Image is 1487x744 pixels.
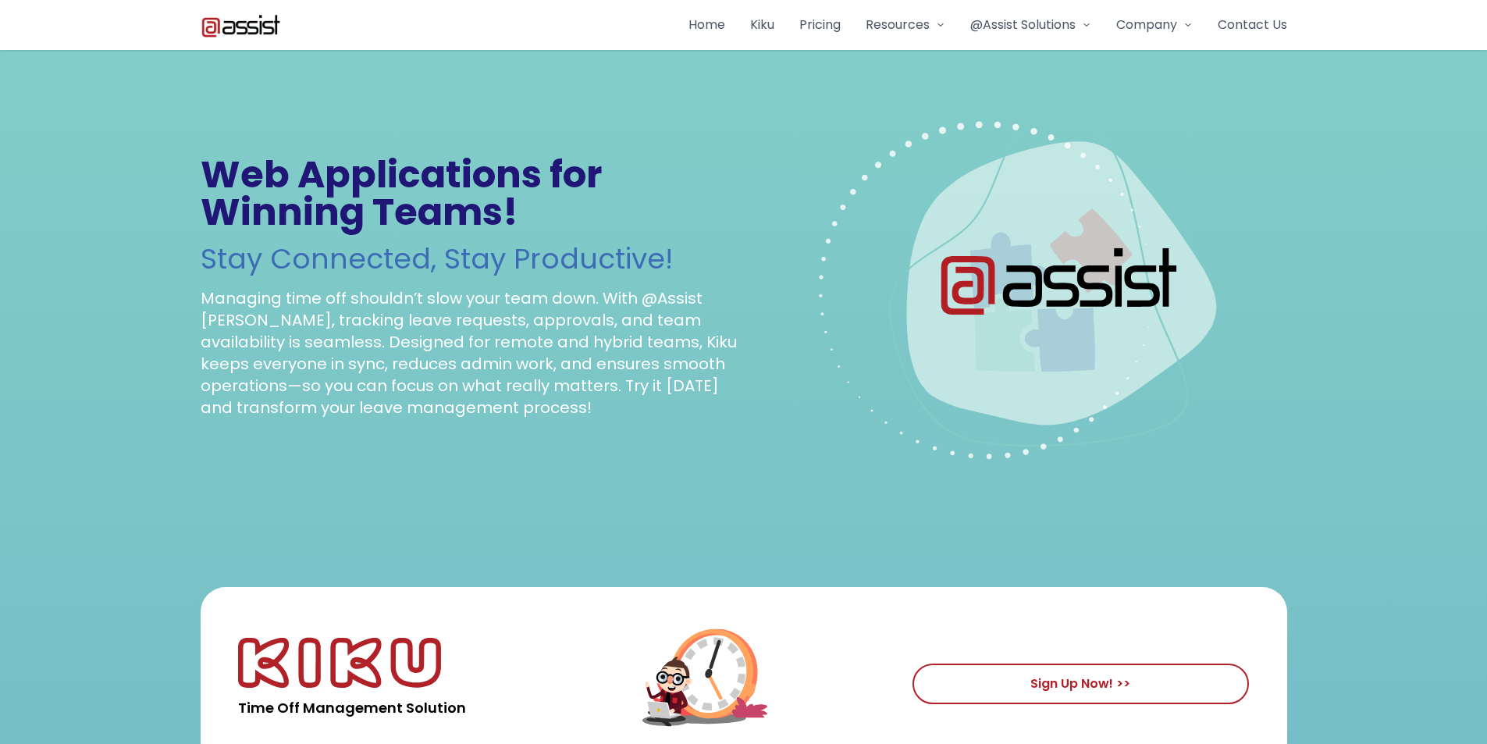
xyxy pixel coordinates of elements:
[201,12,281,37] img: Atassist Logo
[1116,16,1177,34] span: Company
[688,16,725,34] a: Home
[1116,675,1130,692] span: >>
[799,16,841,34] a: Pricing
[912,664,1250,704] a: Sign Up Now!>>
[201,156,738,231] h1: Web Applications for Winning Teams!
[750,16,774,34] a: Kiku
[866,16,930,34] span: Resources
[201,287,738,418] p: Managing time off shouldn’t slow your team down. With @Assist [PERSON_NAME], tracking leave reque...
[1218,16,1287,34] a: Contact Us
[970,16,1076,34] span: @Assist Solutions
[238,697,466,718] span: Time Off Management Solution
[819,87,1218,487] img: Hero illustration
[201,244,738,275] h2: Stay Connected, Stay Productive!
[238,637,441,689] img: Kiku Logo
